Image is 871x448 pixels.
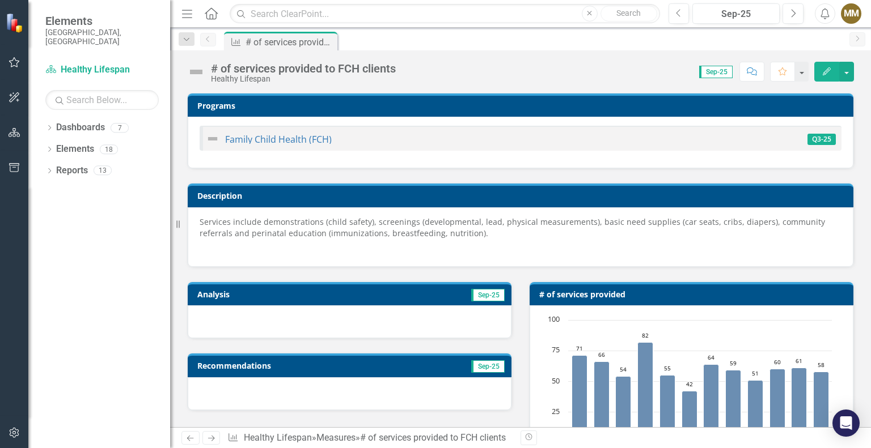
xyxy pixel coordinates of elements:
[601,6,657,22] button: Search
[696,7,776,21] div: Sep-25
[244,432,312,443] a: Healthy Lifespan
[471,360,505,373] span: Sep-25
[548,314,560,324] text: 100
[200,216,825,238] span: Services include demonstrations (child safety), screenings (developmental, lead, physical measure...
[197,290,346,298] h3: Analysis
[360,432,506,443] div: # of services provided to FCH clients
[752,369,759,377] text: 51
[197,101,848,110] h3: Programs
[111,123,129,133] div: 7
[552,344,560,355] text: 75
[792,368,807,443] path: Aug-25, 61. Actual.
[770,369,785,443] path: Jul-25, 60. Actual.
[616,8,641,18] span: Search
[197,361,407,370] h3: Recommendations
[708,353,714,361] text: 64
[664,364,671,372] text: 55
[552,376,560,386] text: 50
[642,331,649,339] text: 82
[45,14,159,28] span: Elements
[616,377,631,443] path: Dec-24, 54. Actual.
[748,381,763,443] path: Jun-25, 51. Actual.
[660,376,675,443] path: Feb-25, 55. Actual.
[56,143,94,156] a: Elements
[832,409,860,437] div: Open Intercom Messenger
[704,365,719,443] path: Apr-25, 64. Actual.
[45,90,159,110] input: Search Below...
[227,432,512,445] div: » »
[197,191,848,200] h3: Description
[576,344,583,352] text: 71
[598,351,605,359] text: 66
[100,144,118,154] div: 18
[796,357,802,365] text: 61
[56,121,105,134] a: Dashboards
[818,361,825,369] text: 58
[6,13,26,33] img: ClearPoint Strategy
[552,406,560,416] text: 25
[682,391,697,443] path: Mar-25, 42. Actual.
[726,370,741,443] path: May-25, 59. Actual.
[594,362,610,443] path: Nov-24, 66. Actual.
[841,3,861,24] button: MM
[56,164,88,177] a: Reports
[699,66,733,78] span: Sep-25
[45,63,159,76] a: Healthy Lifespan
[45,28,159,46] small: [GEOGRAPHIC_DATA], [GEOGRAPHIC_DATA]
[572,356,587,443] path: Oct-24, 71. Actual.
[211,62,396,75] div: # of services provided to FCH clients
[774,358,781,366] text: 60
[94,166,112,176] div: 13
[539,290,848,298] h3: # of services provided
[471,289,505,301] span: Sep-25
[211,75,396,83] div: Healthy Lifespan
[807,134,836,145] span: Q3-25
[206,132,219,146] img: Not Defined
[620,365,627,373] text: 54
[686,380,693,388] text: 42
[187,63,205,81] img: Not Defined
[225,133,332,146] a: Family Child Health (FCH)
[814,372,829,443] path: Sep-25, 58. Actual.
[246,35,335,49] div: # of services provided to FCH clients
[230,4,659,24] input: Search ClearPoint...
[316,432,356,443] a: Measures
[638,343,653,443] path: Jan-25, 82. Actual.
[692,3,780,24] button: Sep-25
[730,359,737,367] text: 59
